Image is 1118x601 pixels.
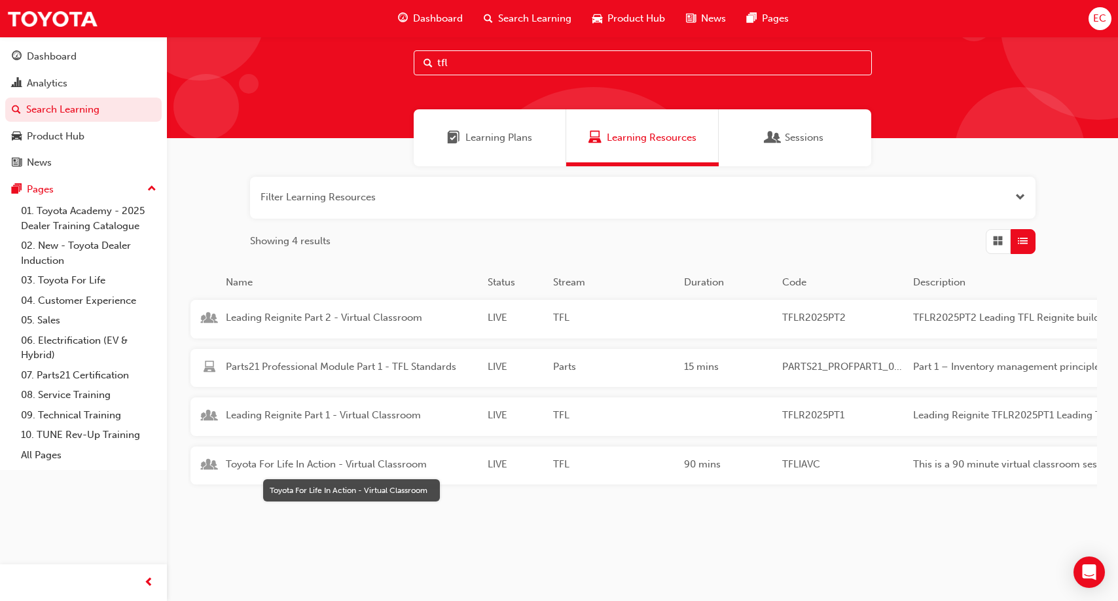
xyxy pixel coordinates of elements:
[473,5,582,32] a: search-iconSearch Learning
[388,5,473,32] a: guage-iconDashboard
[204,361,215,376] span: learningResourceType_ELEARNING-icon
[5,42,162,177] button: DashboardAnalyticsSearch LearningProduct HubNews
[204,459,215,473] span: learningResourceType_INSTRUCTOR_LED-icon
[226,457,477,472] span: Toyota For Life In Action - Virtual Classroom
[482,359,548,377] div: LIVE
[588,130,602,145] span: Learning Resources
[747,10,757,27] span: pages-icon
[1089,7,1111,30] button: EC
[16,201,162,236] a: 01. Toyota Academy - 2025 Dealer Training Catalogue
[221,275,482,290] div: Name
[679,275,777,290] div: Duration
[16,236,162,270] a: 02. New - Toyota Dealer Induction
[250,234,331,249] span: Showing 4 results
[16,425,162,445] a: 10. TUNE Rev-Up Training
[226,359,477,374] span: Parts21 Professional Module Part 1 - TFL Standards
[27,76,67,91] div: Analytics
[1015,190,1025,205] button: Open the filter
[1093,11,1106,26] span: EC
[16,310,162,331] a: 05. Sales
[785,130,823,145] span: Sessions
[582,5,676,32] a: car-iconProduct Hub
[204,312,215,327] span: learningResourceType_INSTRUCTOR_LED-icon
[777,275,908,290] div: Code
[447,130,460,145] span: Learning Plans
[607,130,696,145] span: Learning Resources
[782,359,903,374] span: PARTS21_PROFPART1_0923_EL
[676,5,736,32] a: news-iconNews
[553,408,674,423] span: TFL
[686,10,696,27] span: news-icon
[5,45,162,69] a: Dashboard
[414,109,566,166] a: Learning PlansLearning Plans
[993,234,1003,249] span: Grid
[12,184,22,196] span: pages-icon
[413,11,463,26] span: Dashboard
[226,310,477,325] span: Leading Reignite Part 2 - Virtual Classroom
[16,385,162,405] a: 08. Service Training
[16,445,162,465] a: All Pages
[5,98,162,122] a: Search Learning
[16,365,162,386] a: 07. Parts21 Certification
[719,109,871,166] a: SessionsSessions
[482,457,548,475] div: LIVE
[12,157,22,169] span: news-icon
[5,151,162,175] a: News
[144,575,154,591] span: prev-icon
[12,78,22,90] span: chart-icon
[782,408,903,423] span: TFLR2025PT1
[5,124,162,149] a: Product Hub
[12,131,22,143] span: car-icon
[226,408,477,423] span: Leading Reignite Part 1 - Virtual Classroom
[1018,234,1028,249] span: List
[398,10,408,27] span: guage-icon
[566,109,719,166] a: Learning ResourcesLearning Resources
[782,457,903,472] span: TFLIAVC
[553,359,674,374] span: Parts
[701,11,726,26] span: News
[782,310,903,325] span: TFLR2025PT2
[482,408,548,426] div: LIVE
[553,310,674,325] span: TFL
[482,310,548,328] div: LIVE
[607,11,665,26] span: Product Hub
[204,410,215,424] span: learningResourceType_INSTRUCTOR_LED-icon
[12,51,22,63] span: guage-icon
[762,11,789,26] span: Pages
[424,56,433,71] span: Search
[679,359,777,377] div: 15 mins
[484,10,493,27] span: search-icon
[736,5,799,32] a: pages-iconPages
[465,130,532,145] span: Learning Plans
[498,11,571,26] span: Search Learning
[766,130,780,145] span: Sessions
[679,457,777,475] div: 90 mins
[5,177,162,202] button: Pages
[27,129,84,144] div: Product Hub
[5,71,162,96] a: Analytics
[7,4,98,33] img: Trak
[548,275,679,290] div: Stream
[270,484,433,496] div: Toyota For Life In Action - Virtual Classroom
[27,49,77,64] div: Dashboard
[1073,556,1105,588] div: Open Intercom Messenger
[16,331,162,365] a: 06. Electrification (EV & Hybrid)
[27,182,54,197] div: Pages
[592,10,602,27] span: car-icon
[414,50,872,75] input: Search...
[553,457,674,472] span: TFL
[27,155,52,170] div: News
[12,104,21,116] span: search-icon
[16,270,162,291] a: 03. Toyota For Life
[147,181,156,198] span: up-icon
[16,291,162,311] a: 04. Customer Experience
[482,275,548,290] div: Status
[16,405,162,426] a: 09. Technical Training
